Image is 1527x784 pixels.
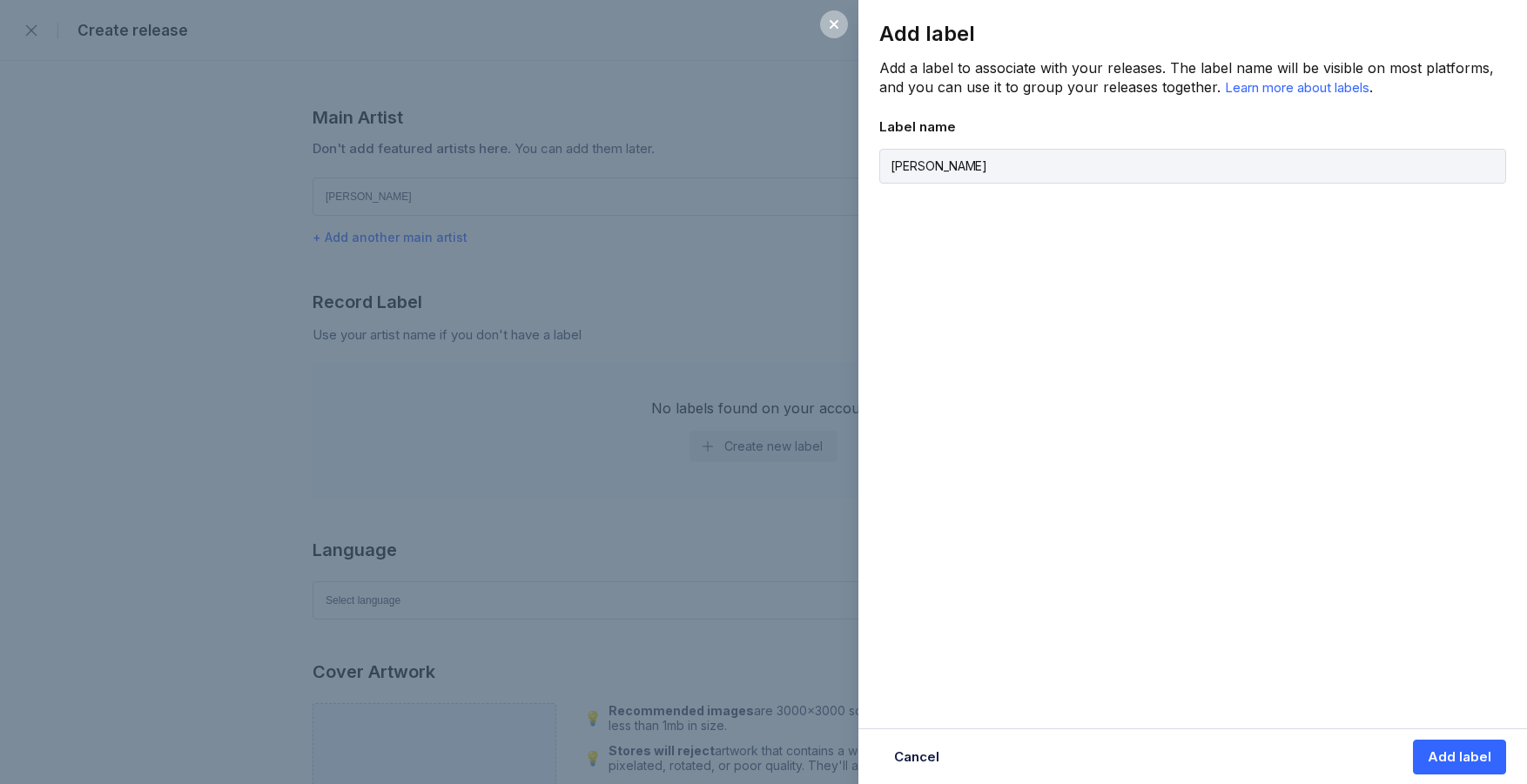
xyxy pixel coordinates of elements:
button: Add label [1413,740,1506,774]
input: E.g Acme Records [879,149,1506,184]
span: Learn more about labels [1225,79,1369,96]
button: Cancel [879,740,954,774]
div: Add a label to associate with your releases. The label name will be visible on most platforms, an... [879,58,1506,97]
div: Cancel [894,748,939,766]
div: Add label [879,21,1506,46]
div: Add label [1428,748,1491,766]
div: Label name [879,118,1506,135]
